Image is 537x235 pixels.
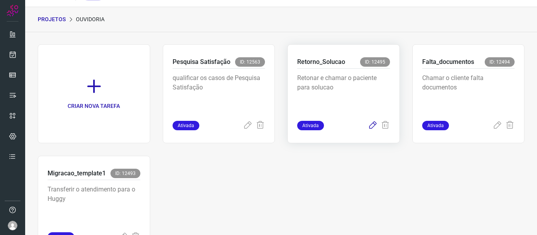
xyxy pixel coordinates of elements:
p: Migracao_template1 [48,169,106,178]
p: Retonar e chamar o paciente para solucao [297,73,390,113]
p: CRIAR NOVA TAREFA [68,102,120,110]
span: ID: 12493 [110,169,140,178]
span: ID: 12563 [235,57,265,67]
p: Retorno_Solucao [297,57,345,67]
p: Pesquisa Satisfação [173,57,230,67]
a: CRIAR NOVA TAREFA [38,44,150,143]
img: avatar-user-boy.jpg [8,221,17,230]
p: Falta_documentos [422,57,474,67]
span: ID: 12494 [485,57,515,67]
p: Transferir o atendimento para o Huggy [48,185,140,224]
p: Chamar o cliente falta documentos [422,73,515,113]
span: Ativada [297,121,324,130]
img: Logo [7,5,18,16]
span: ID: 12495 [360,57,390,67]
p: qualificar os casos de Pesquisa Satisfação [173,73,265,113]
p: Ouvidoria [76,15,105,24]
span: Ativada [422,121,449,130]
span: Ativada [173,121,199,130]
p: PROJETOS [38,15,66,24]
